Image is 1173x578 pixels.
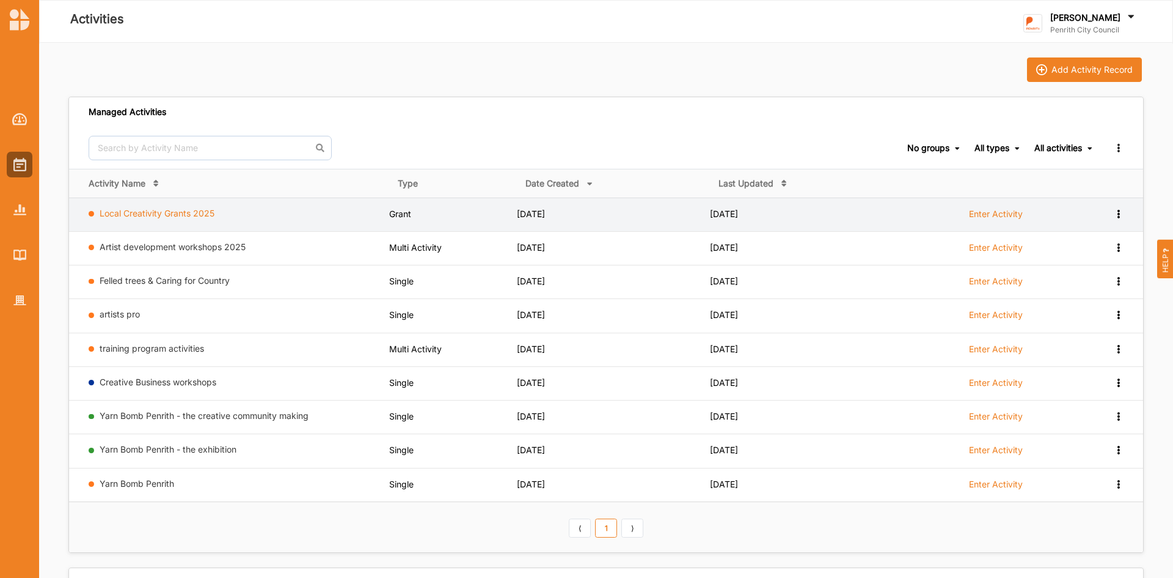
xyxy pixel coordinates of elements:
[710,242,738,253] span: [DATE]
[100,343,204,354] a: training program activities
[7,242,32,268] a: Library
[100,208,214,218] a: Local Creativity Grants 2025
[389,479,414,489] span: Single
[969,478,1023,497] a: Enter Activity
[517,344,545,354] span: [DATE]
[89,178,145,189] div: Activity Name
[969,377,1023,395] a: Enter Activity
[517,479,545,489] span: [DATE]
[517,209,545,219] span: [DATE]
[525,178,579,189] div: Date Created
[595,519,617,538] a: 1
[974,143,1009,154] div: All types
[907,143,949,154] div: No groups
[517,309,545,320] span: [DATE]
[969,377,1023,388] label: Enter Activity
[13,204,26,215] img: Reports
[969,410,1023,429] a: Enter Activity
[710,209,738,219] span: [DATE]
[389,445,414,455] span: Single
[1027,57,1142,82] button: iconAdd Activity Record
[7,106,32,132] a: Dashboard
[389,344,442,354] span: Multi Activity
[70,9,124,29] label: Activities
[969,208,1023,226] a: Enter Activity
[389,242,442,253] span: Multi Activity
[100,242,246,252] a: Artist development workshops 2025
[1036,64,1047,75] img: icon
[89,106,166,117] div: Managed Activities
[13,158,26,171] img: Activities
[1034,143,1082,154] div: All activities
[7,287,32,313] a: Organisation
[389,276,414,286] span: Single
[517,242,545,253] span: [DATE]
[517,411,545,421] span: [DATE]
[517,445,545,455] span: [DATE]
[89,136,332,160] input: Search by Activity Name
[969,479,1023,490] label: Enter Activity
[517,377,545,388] span: [DATE]
[569,519,591,538] a: Previous item
[710,377,738,388] span: [DATE]
[389,411,414,421] span: Single
[13,250,26,260] img: Library
[389,209,411,219] span: Grant
[969,343,1023,361] a: Enter Activity
[710,445,738,455] span: [DATE]
[100,275,230,286] a: Felled trees & Caring for Country
[718,178,773,189] div: Last Updated
[969,242,1023,253] label: Enter Activity
[621,519,643,538] a: Next item
[969,309,1023,327] a: Enter Activity
[710,309,738,320] span: [DATE]
[13,295,26,306] img: Organisation
[969,344,1023,355] label: Enter Activity
[1051,64,1133,75] div: Add Activity Record
[710,276,738,286] span: [DATE]
[969,242,1023,260] a: Enter Activity
[969,444,1023,462] a: Enter Activity
[389,169,517,198] th: Type
[969,275,1023,294] a: Enter Activity
[969,411,1023,422] label: Enter Activity
[100,377,216,387] a: Creative Business workshops
[969,309,1023,320] label: Enter Activity
[7,197,32,223] a: Reports
[100,478,174,489] a: Yarn Bomb Penrith
[12,113,27,125] img: Dashboard
[389,309,414,320] span: Single
[100,444,236,454] a: Yarn Bomb Penrith - the exhibition
[969,276,1023,287] label: Enter Activity
[100,410,309,421] a: Yarn Bomb Penrith - the creative community making
[517,276,545,286] span: [DATE]
[7,152,32,177] a: Activities
[710,479,738,489] span: [DATE]
[969,445,1023,456] label: Enter Activity
[1050,25,1137,35] label: Penrith City Council
[10,9,29,31] img: logo
[100,309,140,319] a: artists pro
[389,377,414,388] span: Single
[1050,12,1120,23] label: [PERSON_NAME]
[567,517,646,538] div: Pagination Navigation
[710,344,738,354] span: [DATE]
[1023,14,1042,33] img: logo
[710,411,738,421] span: [DATE]
[969,209,1023,220] label: Enter Activity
